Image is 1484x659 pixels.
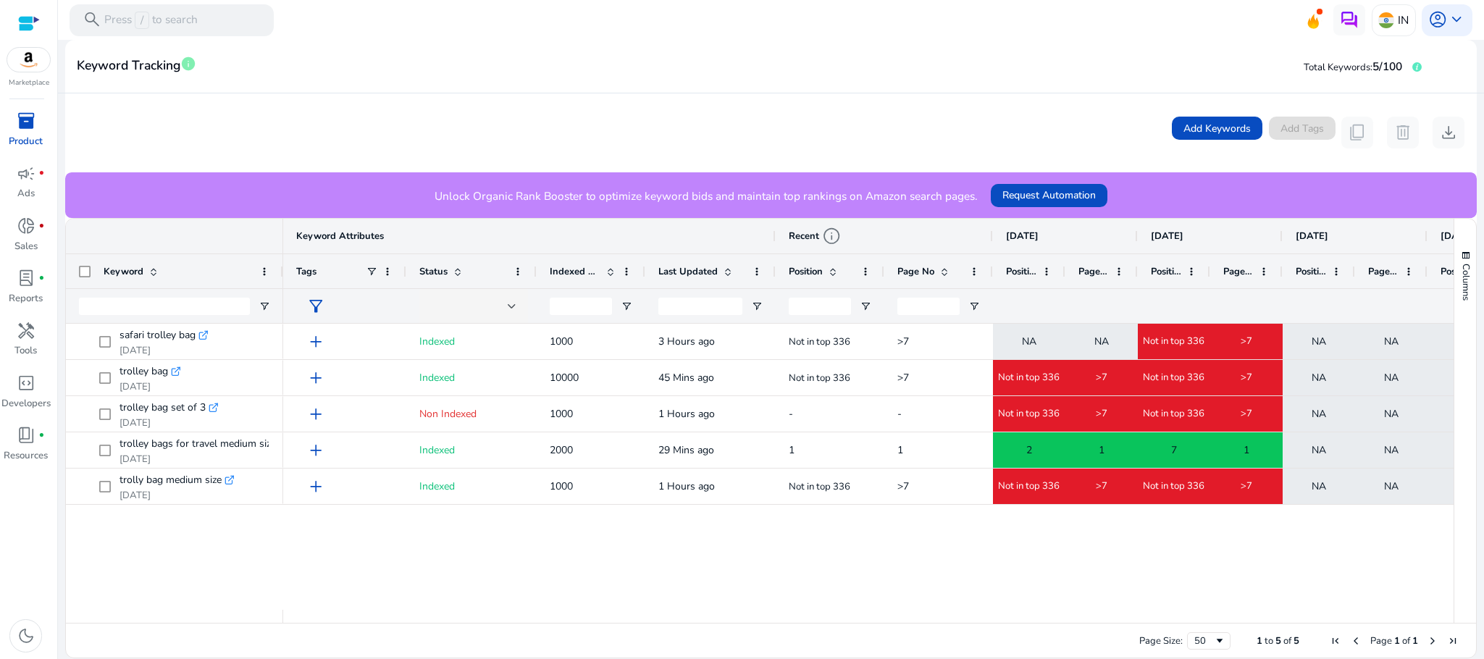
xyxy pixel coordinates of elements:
span: NA [1384,327,1399,356]
span: NA [1022,327,1036,356]
span: book_4 [17,426,35,445]
span: of [1402,634,1410,647]
span: Status [419,265,448,278]
p: [DATE] [120,345,209,358]
span: >7 [1241,408,1252,421]
span: Last Updated [658,265,718,278]
span: NA [1312,471,1326,501]
span: 1 [1099,435,1104,465]
span: Tags [296,265,316,278]
span: Indexed [419,443,455,457]
span: >7 [1241,335,1252,348]
button: Request Automation [991,184,1107,207]
span: add [306,369,325,387]
span: trolley bag set of 3 [120,397,206,419]
span: 1 [1244,435,1249,465]
input: Last Updated Filter Input [658,298,742,315]
span: Keyword [104,265,143,278]
span: fiber_manual_record [38,275,45,282]
span: account_circle [1428,10,1447,29]
input: Position Filter Input [789,298,851,315]
span: info [822,227,841,245]
span: Page [1370,634,1392,647]
span: Indexed [419,335,455,348]
p: Unlock Organic Rank Booster to optimize keyword bids and maintain top rankings on Amazon search p... [435,188,978,204]
span: 2 [1026,435,1032,465]
span: >7 [1241,480,1252,493]
p: [DATE] [120,417,219,430]
span: 1 [897,443,903,457]
span: 1 Hours ago [658,479,715,493]
button: Open Filter Menu [860,301,871,312]
span: 3 Hours ago [658,335,715,348]
span: - [789,407,793,421]
span: Not in top 336 [789,335,850,348]
span: [DATE] [1151,230,1183,243]
span: of [1283,634,1291,647]
span: 1 Hours ago [658,407,715,421]
span: fiber_manual_record [38,223,45,230]
div: 50 [1194,634,1214,647]
span: Not in top 336 [998,372,1060,385]
span: 10000 [550,371,579,385]
span: donut_small [17,217,35,235]
span: Position [789,265,823,278]
div: Next Page [1427,635,1438,647]
span: 5 [1275,634,1281,647]
button: Add Keywords [1172,117,1262,140]
span: NA [1384,399,1399,429]
span: fiber_manual_record [38,170,45,177]
span: Not in top 336 [789,480,850,493]
span: dark_mode [17,626,35,645]
span: Page No [1223,265,1254,278]
span: add [306,441,325,460]
p: Ads [17,187,35,201]
input: Page No Filter Input [897,298,960,315]
span: NA [1312,399,1326,429]
p: Product [9,135,43,149]
span: Page No [897,265,934,278]
span: >7 [897,479,909,493]
span: Non Indexed [419,407,477,421]
button: download [1433,117,1464,148]
span: Not in top 336 [1143,480,1204,493]
span: - [897,407,902,421]
span: filter_alt [306,297,325,316]
span: trolley bag [120,361,168,383]
span: Indexed Products [550,265,600,278]
span: 29 Mins ago [658,443,714,457]
span: 1 [1394,634,1400,647]
span: 5 [1294,634,1299,647]
span: [DATE] [1296,230,1328,243]
div: Page Size [1187,632,1231,650]
button: Open Filter Menu [259,301,270,312]
p: IN [1398,7,1409,33]
span: Not in top 336 [998,408,1060,421]
span: NA [1312,327,1326,356]
button: Open Filter Menu [621,301,632,312]
span: Columns [1459,264,1472,301]
p: Resources [4,449,48,463]
span: Add Keywords [1183,121,1251,136]
span: NA [1384,471,1399,501]
span: Page No [1368,265,1399,278]
span: Total Keywords: [1304,61,1372,74]
span: Position [1441,265,1471,278]
div: Recent [789,227,841,245]
span: NA [1384,435,1399,465]
p: Press to search [104,12,198,29]
img: amazon.svg [7,48,51,72]
span: Position [1151,265,1181,278]
img: in.svg [1378,12,1394,28]
span: 1000 [550,479,573,493]
span: Not in top 336 [1143,408,1204,421]
span: Not in top 336 [1143,372,1204,385]
span: Position [1006,265,1036,278]
input: Keyword Filter Input [79,298,250,315]
div: Last Page [1447,635,1459,647]
span: Page No [1078,265,1109,278]
span: >7 [1096,372,1107,385]
p: Developers [1,397,51,411]
span: add [306,332,325,351]
span: code_blocks [17,374,35,393]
